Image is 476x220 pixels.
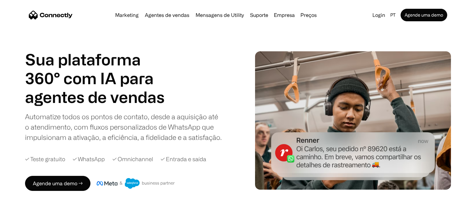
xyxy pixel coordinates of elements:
div: Automatize todos os pontos de contato, desde a aquisição até o atendimento, com fluxos personaliz... [25,111,222,142]
a: Marketing [113,13,141,18]
a: Preços [298,13,319,18]
div: ✓ Entrada e saída [161,155,206,163]
div: ✓ Teste gratuito [25,155,65,163]
div: Empresa [272,11,297,19]
a: Agende uma demo [401,9,447,21]
a: Mensagens de Utility [193,13,246,18]
div: carousel [25,88,169,106]
aside: Language selected: Português (Brasil) [6,208,38,218]
div: pt [388,11,399,19]
a: Suporte [248,13,271,18]
a: Agende uma demo → [25,176,90,191]
div: ✓ WhatsApp [73,155,105,163]
a: Login [370,11,388,19]
img: Meta e crachá de parceiro de negócios do Salesforce. [97,178,175,189]
div: ✓ Omnichannel [112,155,153,163]
ul: Language list [13,209,38,218]
a: Agentes de vendas [142,13,192,18]
h1: Sua plataforma 360° com IA para [25,50,169,88]
a: home [29,10,73,20]
div: Empresa [274,11,295,19]
div: pt [390,11,396,19]
h1: agentes de vendas [25,88,169,106]
div: 1 of 4 [25,88,169,106]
